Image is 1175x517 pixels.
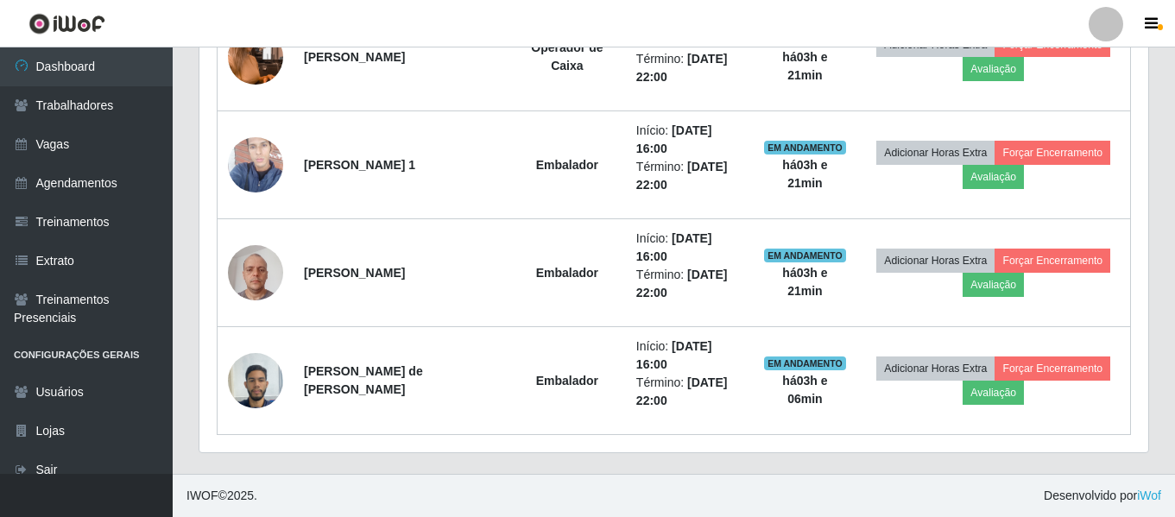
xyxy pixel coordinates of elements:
button: Adicionar Horas Extra [876,141,995,165]
li: Término: [636,374,743,410]
li: Início: [636,230,743,266]
span: EM ANDAMENTO [764,141,846,154]
strong: há 03 h e 21 min [782,50,827,82]
strong: Embalador [536,158,598,172]
strong: [PERSON_NAME] [304,50,405,64]
button: Adicionar Horas Extra [876,356,995,381]
img: 1695721105574.jpeg [228,116,283,214]
img: 1723391026413.jpeg [228,236,283,309]
a: iWof [1137,489,1161,502]
img: CoreUI Logo [28,13,105,35]
button: Avaliação [963,57,1024,81]
button: Forçar Encerramento [995,249,1110,273]
img: 1736956846445.jpeg [228,344,283,417]
strong: [PERSON_NAME] 1 [304,158,415,172]
strong: Embalador [536,266,598,280]
strong: [PERSON_NAME] [304,266,405,280]
button: Avaliação [963,381,1024,405]
strong: há 03 h e 21 min [782,266,827,298]
li: Término: [636,50,743,86]
strong: há 03 h e 21 min [782,158,827,190]
strong: há 03 h e 06 min [782,374,827,406]
span: EM ANDAMENTO [764,249,846,262]
li: Término: [636,158,743,194]
li: Início: [636,122,743,158]
span: © 2025 . [186,487,257,505]
span: Desenvolvido por [1044,487,1161,505]
button: Forçar Encerramento [995,356,1110,381]
time: [DATE] 16:00 [636,339,712,371]
button: Forçar Encerramento [995,141,1110,165]
time: [DATE] 16:00 [636,123,712,155]
strong: [PERSON_NAME] de [PERSON_NAME] [304,364,423,396]
button: Adicionar Horas Extra [876,249,995,273]
button: Avaliação [963,165,1024,189]
span: IWOF [186,489,218,502]
time: [DATE] 16:00 [636,231,712,263]
li: Início: [636,337,743,374]
span: EM ANDAMENTO [764,356,846,370]
li: Término: [636,266,743,302]
strong: Embalador [536,374,598,388]
img: 1740599758812.jpeg [228,8,283,106]
button: Avaliação [963,273,1024,297]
